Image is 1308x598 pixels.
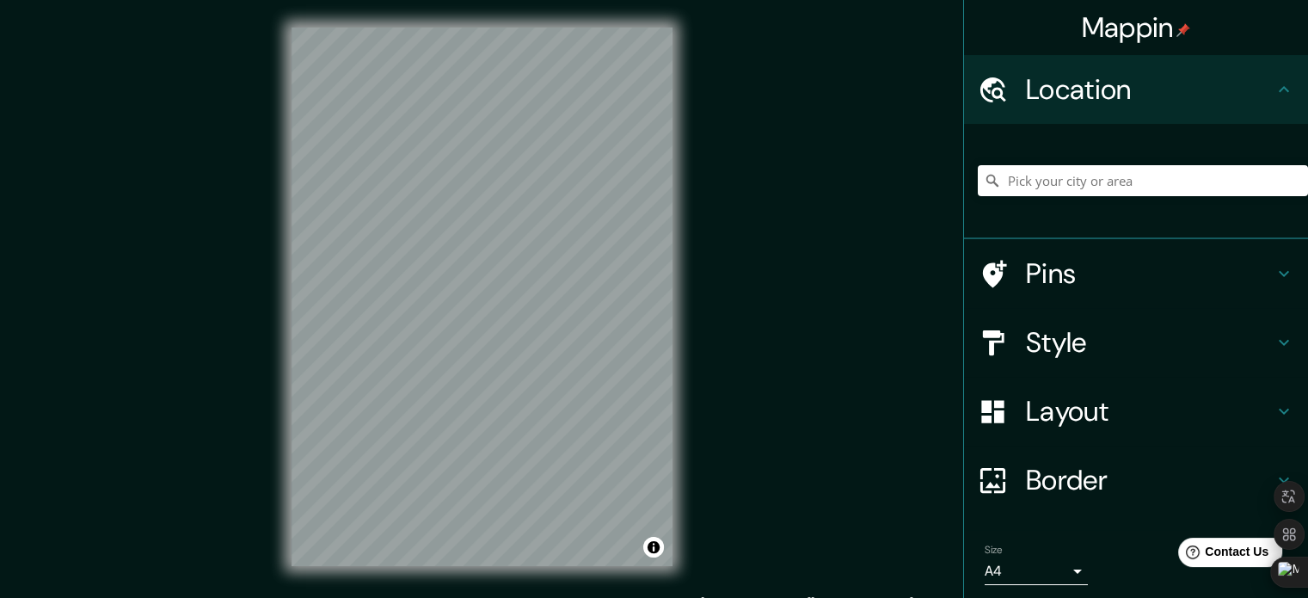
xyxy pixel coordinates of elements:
div: A4 [985,558,1088,585]
img: pin-icon.png [1176,23,1190,37]
div: Border [964,446,1308,515]
div: Location [964,55,1308,124]
h4: Border [1026,463,1274,497]
div: Layout [964,377,1308,446]
input: Pick your city or area [978,165,1308,196]
div: Pins [964,239,1308,308]
h4: Mappin [1082,10,1191,45]
h4: Layout [1026,394,1274,428]
div: Style [964,308,1308,377]
h4: Pins [1026,256,1274,291]
iframe: Help widget launcher [1155,531,1289,579]
h4: Style [1026,325,1274,360]
h4: Location [1026,72,1274,107]
button: Toggle attribution [643,537,664,558]
canvas: Map [292,28,672,566]
label: Size [985,543,1003,558]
